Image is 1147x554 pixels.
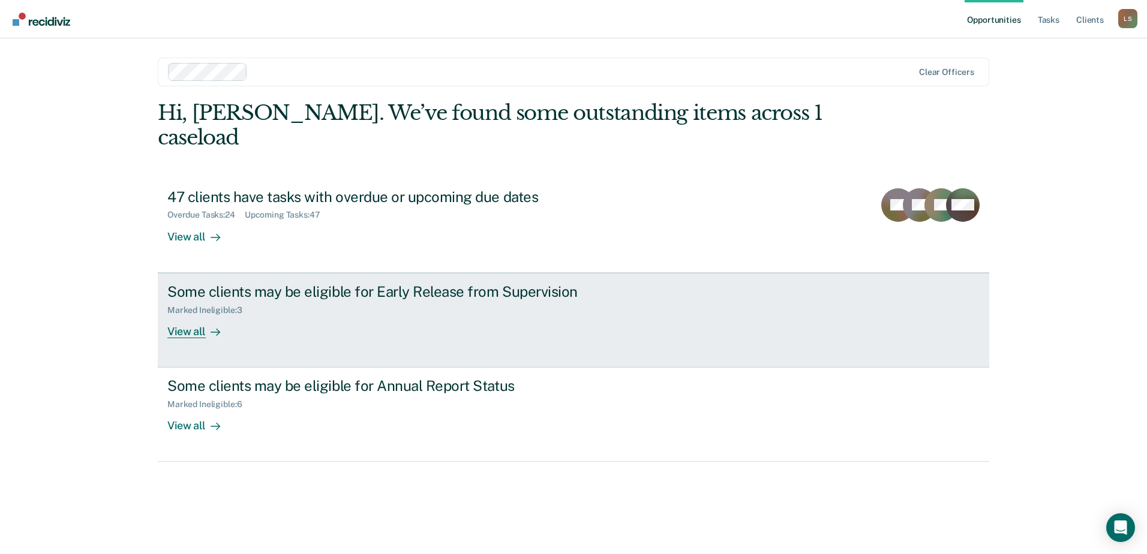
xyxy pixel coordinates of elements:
[1118,9,1137,28] button: Profile dropdown button
[158,368,989,462] a: Some clients may be eligible for Annual Report StatusMarked Ineligible:6View all
[158,179,989,273] a: 47 clients have tasks with overdue or upcoming due datesOverdue Tasks:24Upcoming Tasks:47View all
[1106,513,1135,542] div: Open Intercom Messenger
[158,101,823,150] div: Hi, [PERSON_NAME]. We’ve found some outstanding items across 1 caseload
[167,305,251,315] div: Marked Ineligible : 3
[158,273,989,368] a: Some clients may be eligible for Early Release from SupervisionMarked Ineligible:3View all
[167,210,245,220] div: Overdue Tasks : 24
[1118,9,1137,28] div: L S
[167,315,235,338] div: View all
[919,67,974,77] div: Clear officers
[13,13,70,26] img: Recidiviz
[245,210,330,220] div: Upcoming Tasks : 47
[167,220,235,243] div: View all
[167,377,588,395] div: Some clients may be eligible for Annual Report Status
[167,399,251,410] div: Marked Ineligible : 6
[167,283,588,300] div: Some clients may be eligible for Early Release from Supervision
[167,410,235,433] div: View all
[167,188,588,206] div: 47 clients have tasks with overdue or upcoming due dates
